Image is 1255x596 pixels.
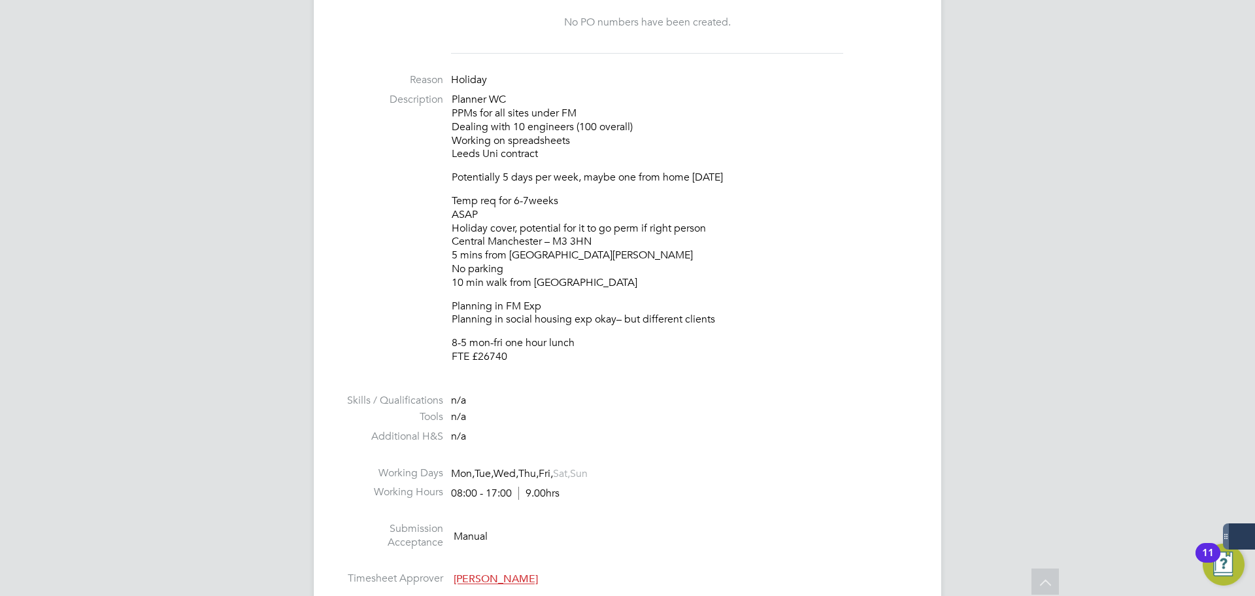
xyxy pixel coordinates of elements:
[340,394,443,408] label: Skills / Qualifications
[340,522,443,550] label: Submission Acceptance
[454,530,488,543] span: Manual
[475,467,494,480] span: Tue,
[1203,544,1245,586] button: Open Resource Center, 11 new notifications
[340,572,443,586] label: Timesheet Approver
[452,93,915,161] p: Planner WC PPMs for all sites under FM Dealing with 10 engineers (100 overall) Working on spreads...
[553,467,570,480] span: Sat,
[570,467,588,480] span: Sun
[451,467,475,480] span: Mon,
[452,194,915,290] p: Temp req for 6-7weeks ASAP Holiday cover, potential for it to go perm if right person Central Man...
[451,410,466,423] span: n/a
[454,573,538,586] span: [PERSON_NAME]
[340,485,443,499] label: Working Hours
[451,73,487,86] span: Holiday
[452,171,915,184] p: Potentially 5 days per week, maybe one from home [DATE]
[340,410,443,424] label: Tools
[451,487,560,500] div: 08:00 - 17:00
[539,467,553,480] span: Fri,
[340,466,443,480] label: Working Days
[518,487,560,500] span: 9.00hrs
[451,394,466,407] span: n/a
[518,467,539,480] span: Thu,
[340,93,443,107] label: Description
[452,336,915,364] p: 8-5 mon-fri one hour lunch FTE £26740
[451,430,466,443] span: n/a
[494,467,518,480] span: Wed,
[452,300,915,327] p: Planning in FM Exp Planning in social housing exp okay– but different clients
[464,16,830,29] div: No PO numbers have been created.
[1202,553,1214,570] div: 11
[340,430,443,444] label: Additional H&S
[340,73,443,87] label: Reason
